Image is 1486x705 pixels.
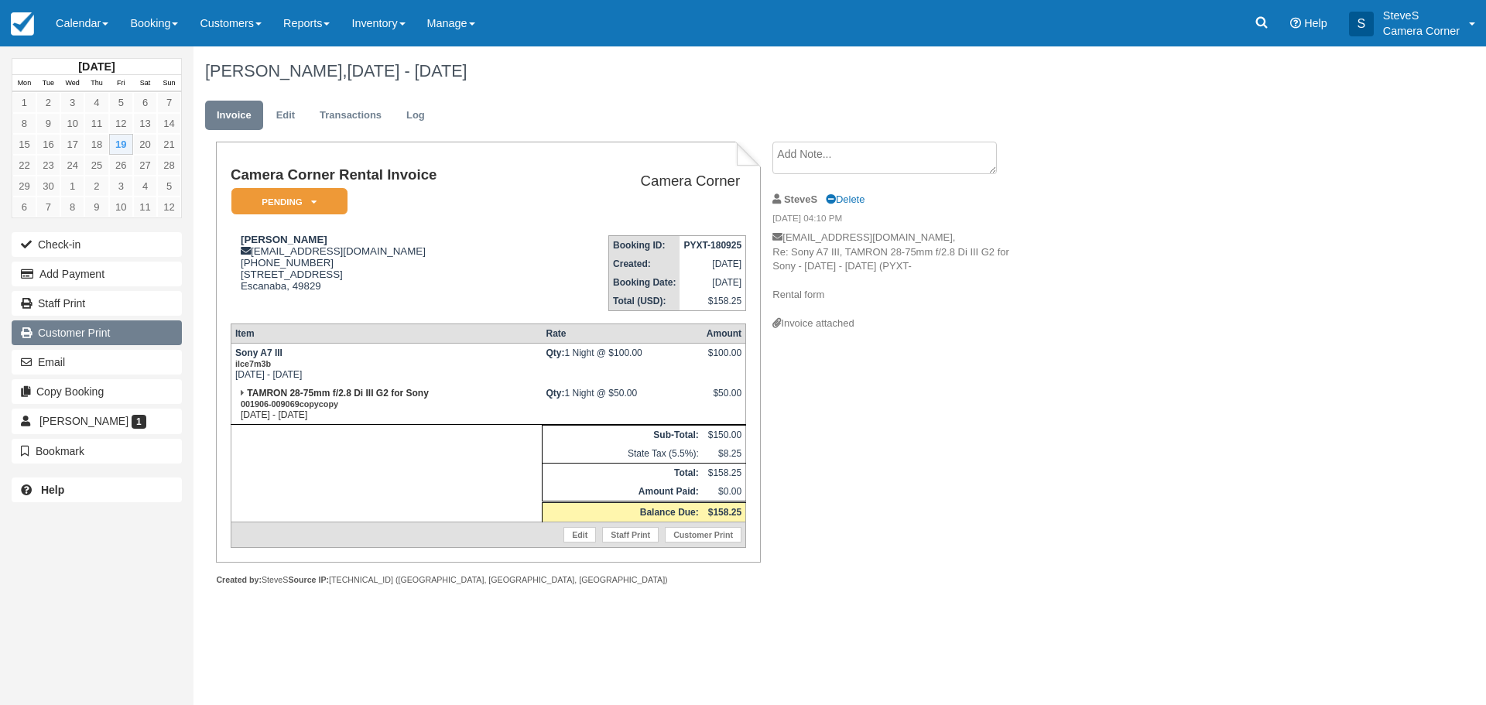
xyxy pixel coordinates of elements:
[157,75,181,92] th: Sun
[546,173,740,190] h2: Camera Corner
[133,176,157,197] a: 4
[542,482,702,502] th: Amount Paid:
[680,273,745,292] td: [DATE]
[157,155,181,176] a: 28
[707,347,741,371] div: $100.00
[109,197,133,217] a: 10
[133,155,157,176] a: 27
[12,176,36,197] a: 29
[395,101,437,131] a: Log
[1383,8,1460,23] p: SteveS
[11,12,34,36] img: checkfront-main-nav-mini-logo.png
[133,75,157,92] th: Sat
[157,92,181,113] a: 7
[84,113,108,134] a: 11
[231,324,542,344] th: Item
[78,60,115,73] strong: [DATE]
[231,188,348,215] em: Pending
[12,113,36,134] a: 8
[703,324,746,344] th: Amount
[60,155,84,176] a: 24
[288,575,329,584] strong: Source IP:
[12,155,36,176] a: 22
[231,384,542,425] td: [DATE] - [DATE]
[708,507,741,518] strong: $158.25
[36,197,60,217] a: 7
[609,273,680,292] th: Booking Date:
[205,62,1296,80] h1: [PERSON_NAME],
[36,155,60,176] a: 23
[12,350,182,375] button: Email
[12,291,182,316] a: Staff Print
[703,482,746,502] td: $0.00
[12,232,182,257] button: Check-in
[231,344,542,385] td: [DATE] - [DATE]
[60,197,84,217] a: 8
[36,75,60,92] th: Tue
[109,92,133,113] a: 5
[609,292,680,311] th: Total (USD):
[109,176,133,197] a: 3
[665,527,741,542] a: Customer Print
[265,101,306,131] a: Edit
[12,439,182,464] button: Bookmark
[772,317,1033,331] div: Invoice attached
[84,155,108,176] a: 25
[84,75,108,92] th: Thu
[1290,18,1301,29] i: Help
[205,101,263,131] a: Invoice
[133,113,157,134] a: 13
[784,193,817,205] strong: SteveS
[84,92,108,113] a: 4
[36,134,60,155] a: 16
[12,379,182,404] button: Copy Booking
[542,384,702,425] td: 1 Night @ $50.00
[1304,17,1327,29] span: Help
[241,234,327,245] strong: [PERSON_NAME]
[542,344,702,385] td: 1 Night @ $100.00
[235,347,282,369] strong: Sony A7 III
[308,101,393,131] a: Transactions
[12,134,36,155] a: 15
[109,75,133,92] th: Fri
[546,347,564,358] strong: Qty
[542,464,702,483] th: Total:
[216,575,262,584] strong: Created by:
[109,113,133,134] a: 12
[563,527,596,542] a: Edit
[132,415,146,429] span: 1
[12,92,36,113] a: 1
[231,167,539,183] h1: Camera Corner Rental Invoice
[60,113,84,134] a: 10
[707,388,741,411] div: $50.00
[12,409,182,433] a: [PERSON_NAME] 1
[231,187,342,216] a: Pending
[133,197,157,217] a: 11
[12,320,182,345] a: Customer Print
[60,92,84,113] a: 3
[84,176,108,197] a: 2
[703,464,746,483] td: $158.25
[109,155,133,176] a: 26
[1383,23,1460,39] p: Camera Corner
[12,197,36,217] a: 6
[542,426,702,445] th: Sub-Total:
[84,134,108,155] a: 18
[241,388,429,409] strong: TAMRON 28-75mm f/2.8 Di III G2 for Sony
[683,240,741,251] strong: PYXT-180925
[157,176,181,197] a: 5
[109,134,133,155] a: 19
[133,134,157,155] a: 20
[1349,12,1374,36] div: S
[703,444,746,464] td: $8.25
[36,92,60,113] a: 2
[241,399,338,409] small: 001906-009069copycopy
[826,193,865,205] a: Delete
[602,527,659,542] a: Staff Print
[546,388,564,399] strong: Qty
[609,236,680,255] th: Booking ID:
[84,197,108,217] a: 9
[231,234,539,311] div: [EMAIL_ADDRESS][DOMAIN_NAME] [PHONE_NUMBER] [STREET_ADDRESS] Escanaba, 49829
[60,75,84,92] th: Wed
[157,197,181,217] a: 12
